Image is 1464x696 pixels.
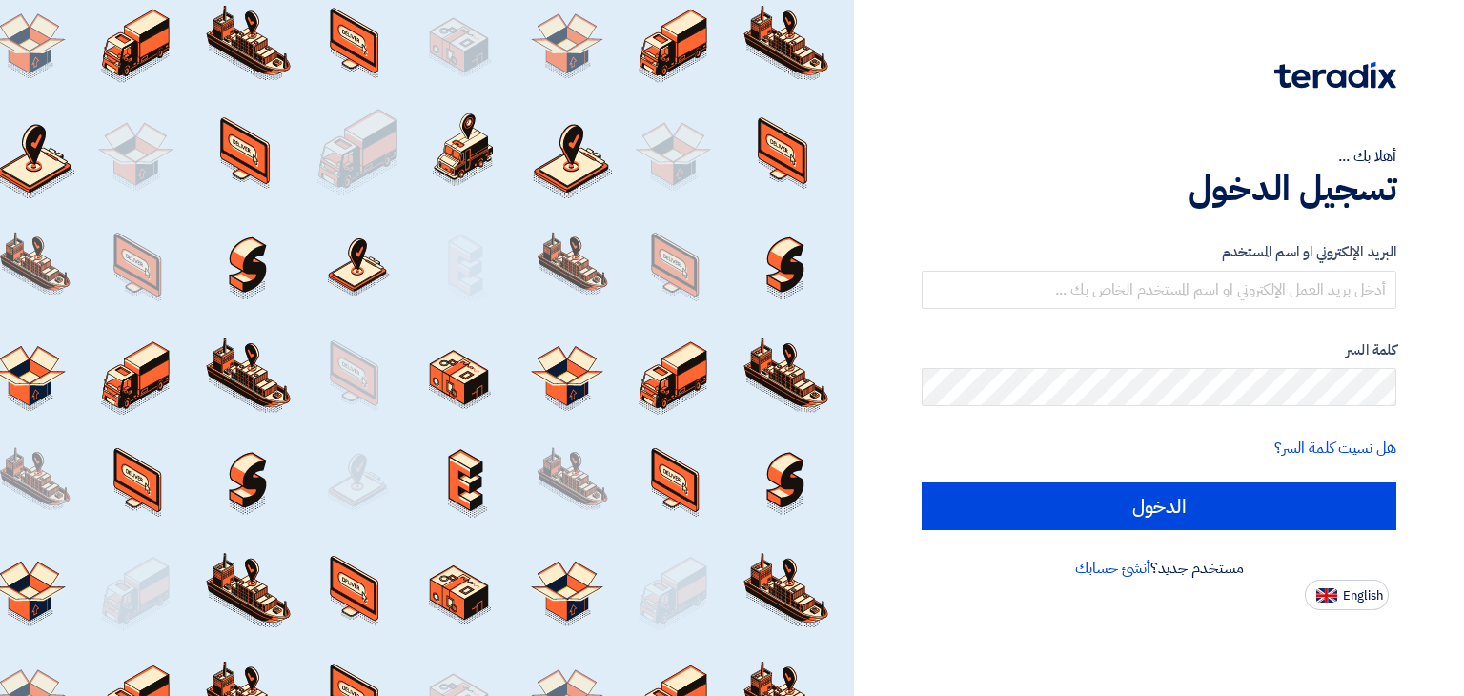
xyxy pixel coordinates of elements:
[1316,588,1337,603] img: en-US.png
[1274,437,1396,460] a: هل نسيت كلمة السر؟
[922,339,1396,361] label: كلمة السر
[922,482,1396,530] input: الدخول
[922,557,1396,580] div: مستخدم جديد؟
[1274,62,1396,89] img: Teradix logo
[1075,557,1150,580] a: أنشئ حسابك
[922,168,1396,210] h1: تسجيل الدخول
[922,145,1396,168] div: أهلا بك ...
[922,271,1396,309] input: أدخل بريد العمل الإلكتروني او اسم المستخدم الخاص بك ...
[922,241,1396,263] label: البريد الإلكتروني او اسم المستخدم
[1343,589,1383,603] span: English
[1305,580,1389,610] button: English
